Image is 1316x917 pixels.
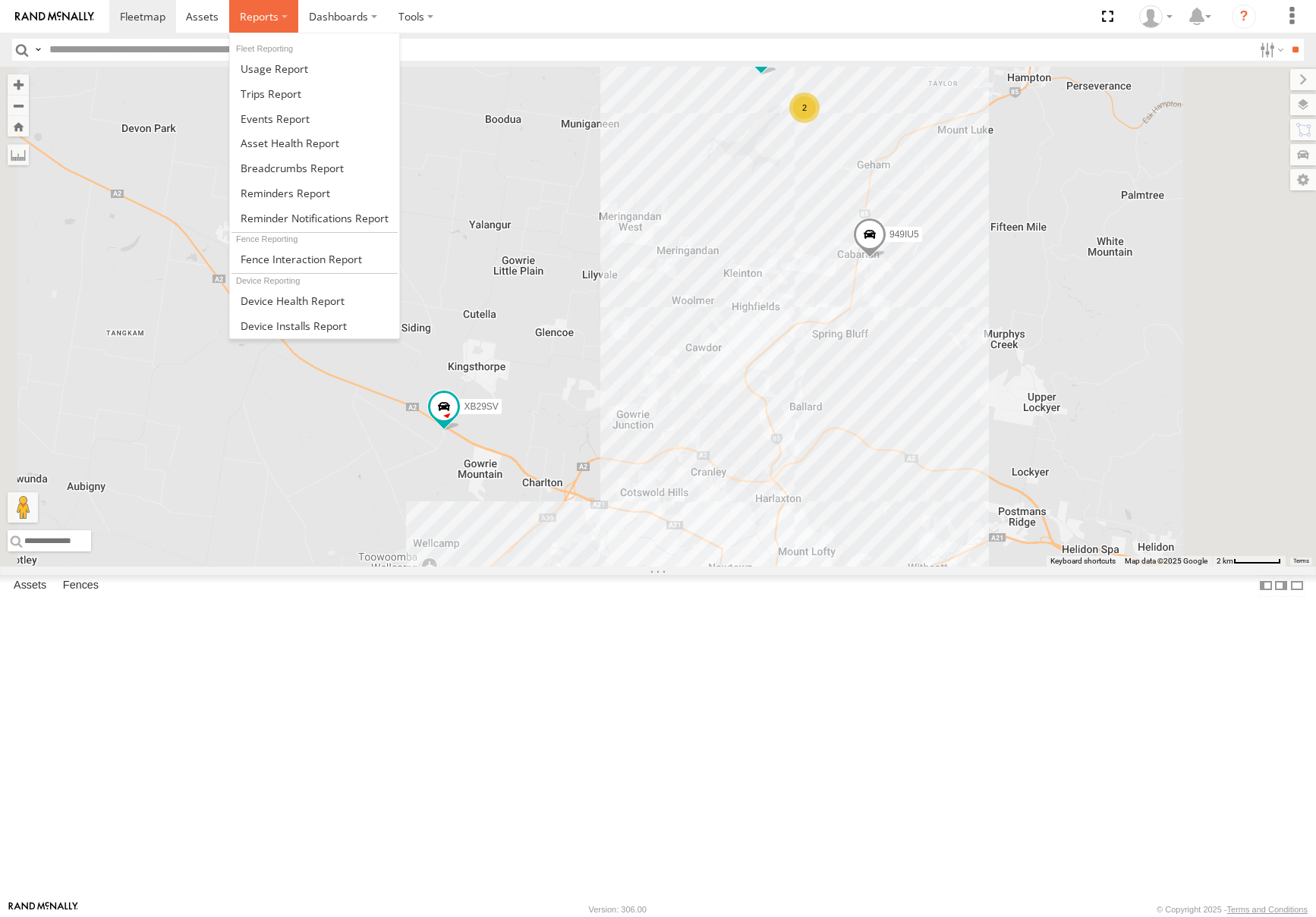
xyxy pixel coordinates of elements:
[8,902,78,917] a: Visit our Website
[1050,556,1116,567] button: Keyboard shortcuts
[230,206,399,231] a: Service Reminder Notifications Report
[8,492,38,523] button: Drag Pegman onto the map to open Street View
[1289,575,1305,597] label: Hide Summary Table
[8,116,29,137] button: Zoom Home
[15,11,94,22] img: rand-logo.svg
[1254,39,1286,61] label: Search Filter Options
[1134,5,1178,28] div: Zoe Connor
[8,74,29,95] button: Zoom in
[55,575,106,596] label: Fences
[32,39,44,61] label: Search Query
[1227,905,1308,914] a: Terms and Conditions
[230,247,399,272] a: Fence Interaction Report
[464,401,498,412] span: XB29SV
[230,288,399,313] a: Device Health Report
[1217,557,1233,565] span: 2 km
[230,313,399,338] a: Device Installs Report
[1212,556,1286,567] button: Map Scale: 2 km per 59 pixels
[230,155,399,181] a: Breadcrumbs Report
[889,229,919,240] span: 949IU5
[1157,905,1308,914] div: © Copyright 2025 -
[1258,575,1273,597] label: Dock Summary Table to the Left
[230,56,399,81] a: Usage Report
[1290,169,1316,190] label: Map Settings
[230,81,399,106] a: Trips Report
[6,575,54,596] label: Assets
[589,905,647,914] div: Version: 306.00
[230,181,399,206] a: Reminders Report
[8,144,29,165] label: Measure
[1293,558,1309,564] a: Terms (opens in new tab)
[230,130,399,155] a: Asset Health Report
[230,106,399,131] a: Full Events Report
[1232,5,1256,29] i: ?
[789,93,820,123] div: 2
[8,95,29,116] button: Zoom out
[1273,575,1289,597] label: Dock Summary Table to the Right
[1125,557,1207,565] span: Map data ©2025 Google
